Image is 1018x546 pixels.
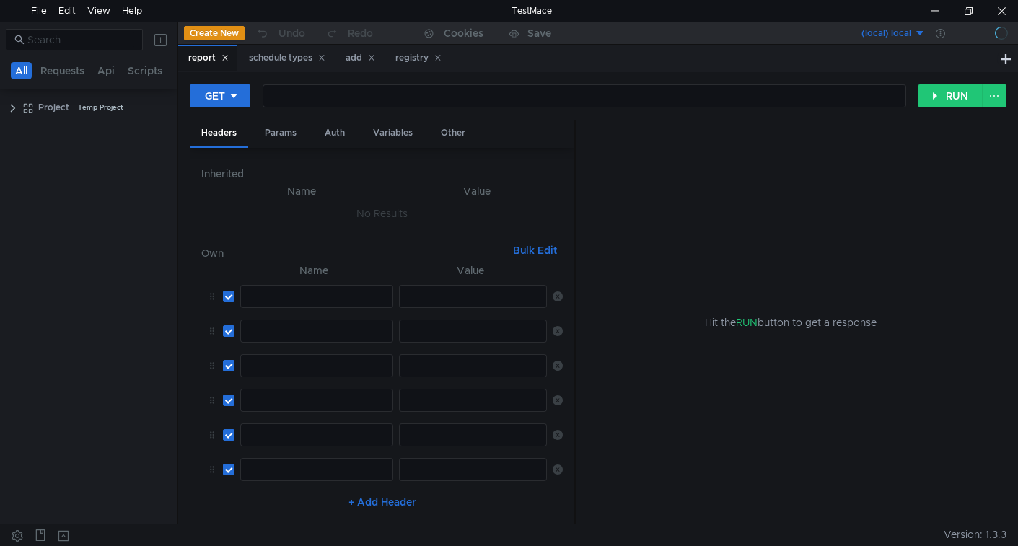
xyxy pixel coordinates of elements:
[36,62,89,79] button: Requests
[278,25,305,42] div: Undo
[11,62,32,79] button: All
[213,182,391,200] th: Name
[234,262,393,279] th: Name
[361,120,424,146] div: Variables
[205,88,225,104] div: GET
[527,28,551,38] div: Save
[313,120,356,146] div: Auth
[395,50,442,66] div: registry
[27,32,134,48] input: Search...
[356,207,408,220] nz-embed-empty: No Results
[705,314,877,330] span: Hit the button to get a response
[861,27,911,40] div: (local) local
[348,25,373,42] div: Redo
[944,524,1006,545] span: Version: 1.3.3
[190,84,250,107] button: GET
[253,120,308,146] div: Params
[391,182,563,200] th: Value
[249,50,325,66] div: schedule types
[201,245,507,262] h6: Own
[245,22,315,44] button: Undo
[38,97,69,118] div: Project
[825,22,926,45] button: (local) local
[315,22,383,44] button: Redo
[736,316,758,329] span: RUN
[507,242,563,259] button: Bulk Edit
[93,62,119,79] button: Api
[123,62,167,79] button: Scripts
[201,165,563,182] h6: Inherited
[393,262,547,279] th: Value
[918,84,983,107] button: RUN
[188,50,229,66] div: report
[190,120,248,148] div: Headers
[346,50,375,66] div: add
[444,25,483,42] div: Cookies
[429,120,477,146] div: Other
[184,26,245,40] button: Create New
[343,493,422,511] button: + Add Header
[78,97,123,118] div: Temp Project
